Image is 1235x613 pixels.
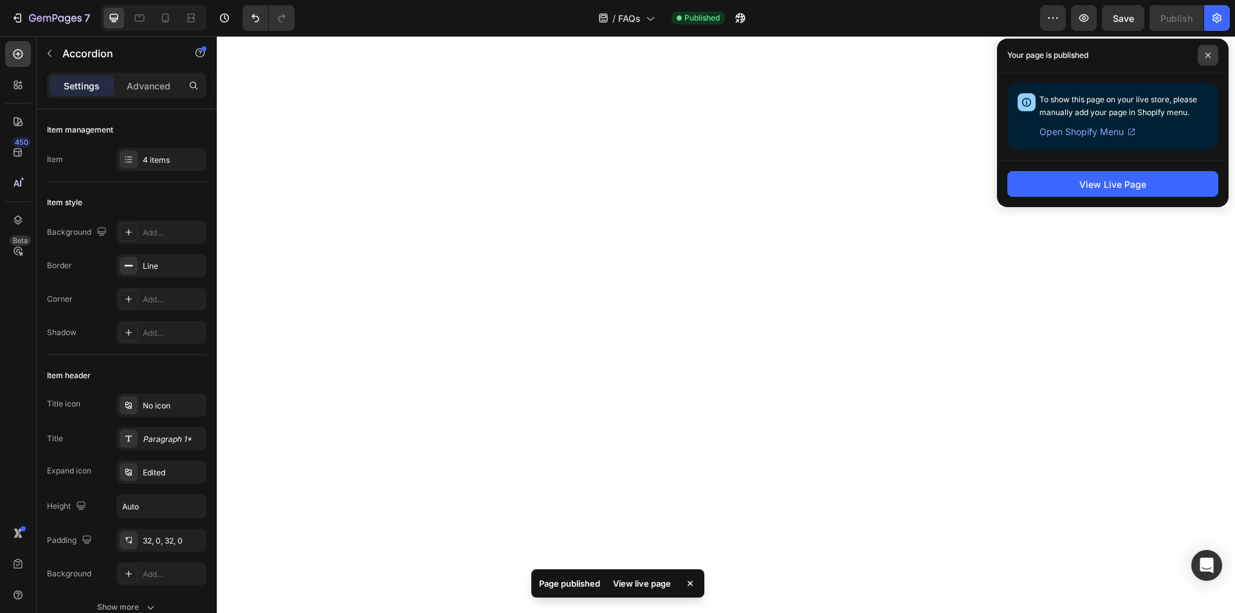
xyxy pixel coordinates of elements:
span: Open Shopify Menu [1039,124,1124,140]
div: Add... [143,227,203,239]
div: Add... [143,569,203,580]
div: 32, 0, 32, 0 [143,535,203,547]
div: Beta [10,235,31,246]
p: Accordion [62,46,172,61]
div: Padding [47,532,95,549]
iframe: Design area [217,36,1235,613]
div: Border [47,260,72,271]
div: Shadow [47,327,77,338]
input: Auto [117,495,206,518]
div: Height [47,498,89,515]
div: Undo/Redo [242,5,295,31]
p: Settings [64,79,100,93]
div: View live page [605,574,679,592]
div: Title [47,433,63,444]
p: 7 [84,10,90,26]
span: Save [1113,13,1134,24]
div: 4 items [143,154,203,166]
div: Background [47,568,91,580]
div: No icon [143,400,203,412]
div: Add... [143,294,203,306]
div: Paragraph 1* [143,434,203,445]
p: Your page is published [1007,49,1088,62]
button: 7 [5,5,96,31]
button: View Live Page [1007,171,1218,197]
div: Publish [1160,12,1193,25]
div: Line [143,261,203,272]
span: Published [684,12,720,24]
div: 450 [12,137,31,147]
div: Corner [47,293,73,305]
div: Expand icon [47,465,91,477]
div: Background [47,224,109,241]
div: Add... [143,327,203,339]
div: Item header [47,370,91,381]
div: Title icon [47,398,80,410]
span: To show this page on your live store, please manually add your page in Shopify menu. [1039,95,1197,117]
p: Advanced [127,79,170,93]
button: Publish [1149,5,1203,31]
span: / [612,12,616,25]
div: Item management [47,124,113,136]
span: FAQs [618,12,641,25]
div: Item style [47,197,82,208]
button: Save [1102,5,1144,31]
div: Edited [143,467,203,479]
div: View Live Page [1079,178,1146,191]
div: Item [47,154,63,165]
p: Page published [539,577,600,590]
div: Open Intercom Messenger [1191,550,1222,581]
